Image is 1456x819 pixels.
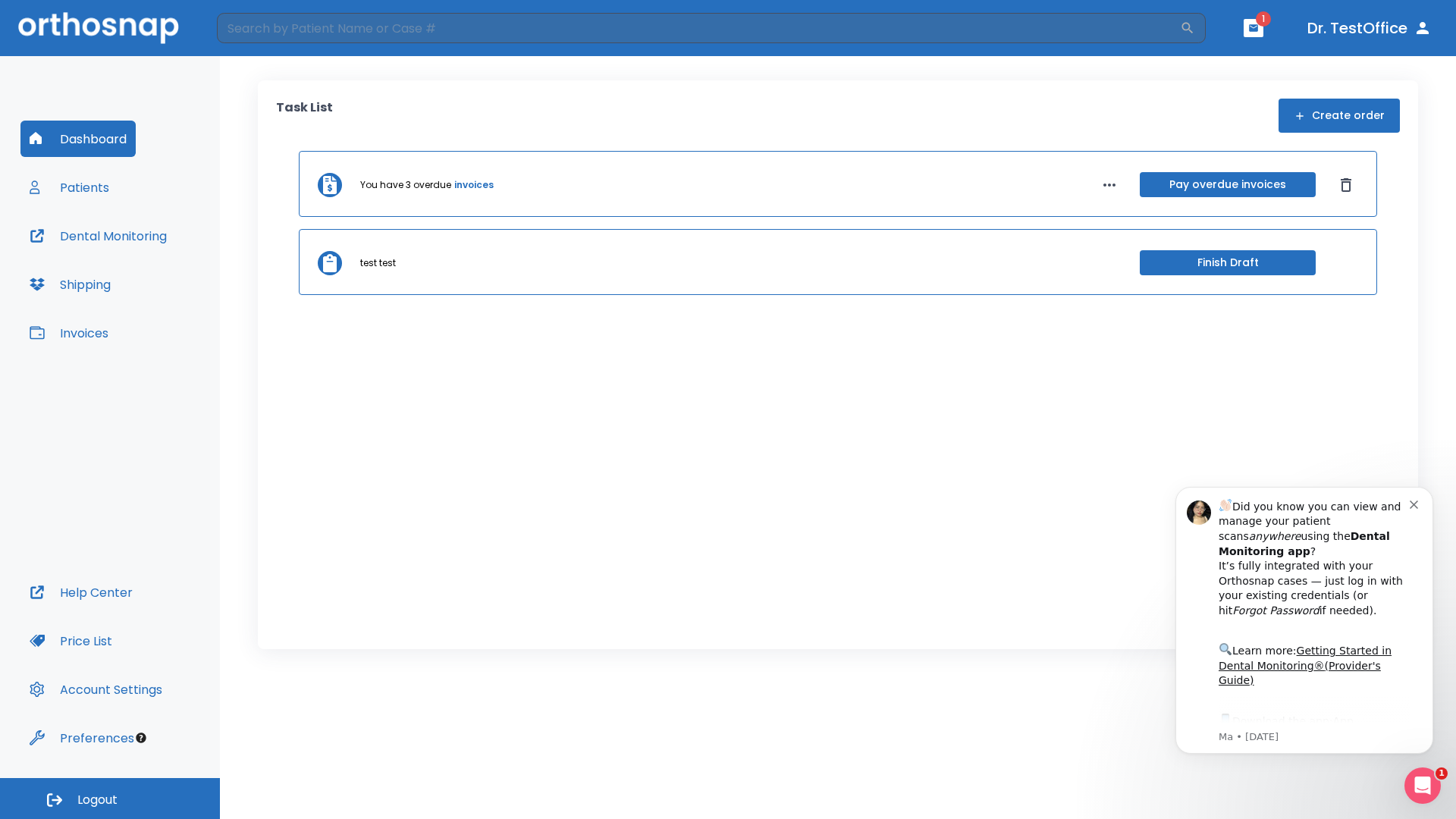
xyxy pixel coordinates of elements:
[276,99,333,133] p: Task List
[1153,468,1456,811] iframe: Intercom notifications message
[360,256,396,270] p: test test
[360,178,451,192] p: You have 3 overdue
[20,315,118,351] button: Invoices
[454,178,494,192] a: invoices
[20,574,142,610] button: Help Center
[134,731,148,745] div: Tooltip anchor
[77,792,118,808] span: Logout
[20,266,120,303] button: Shipping
[20,169,118,206] button: Patients
[1301,14,1438,42] button: Dr. TestOffice
[20,121,136,157] button: Dashboard
[20,623,121,659] button: Price List
[18,12,179,43] img: Orthosnap
[1334,173,1358,197] button: Dismiss
[20,218,176,254] button: Dental Monitoring
[20,671,171,708] button: Account Settings
[1404,767,1441,804] iframe: Intercom live chat
[20,720,143,756] button: Preferences
[1436,767,1448,780] span: 1
[1140,172,1316,197] button: Pay overdue invoices
[1279,99,1400,133] button: Create order
[1256,11,1271,27] span: 1
[217,13,1180,43] input: Search by Patient Name or Case #
[1140,250,1316,275] button: Finish Draft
